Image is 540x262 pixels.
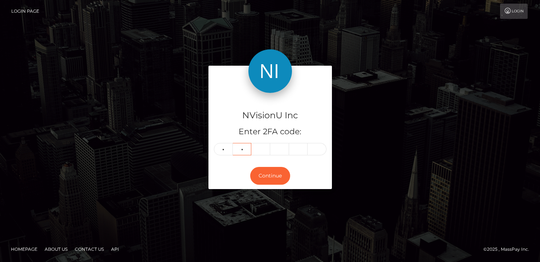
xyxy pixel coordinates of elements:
[108,243,122,255] a: API
[483,245,535,253] div: © 2025 , MassPay Inc.
[214,109,326,122] h4: NVisionU Inc
[11,4,39,19] a: Login Page
[42,243,70,255] a: About Us
[250,167,290,185] button: Continue
[500,4,528,19] a: Login
[214,126,326,138] h5: Enter 2FA code:
[248,49,292,93] img: NVisionU Inc
[8,243,40,255] a: Homepage
[72,243,107,255] a: Contact Us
